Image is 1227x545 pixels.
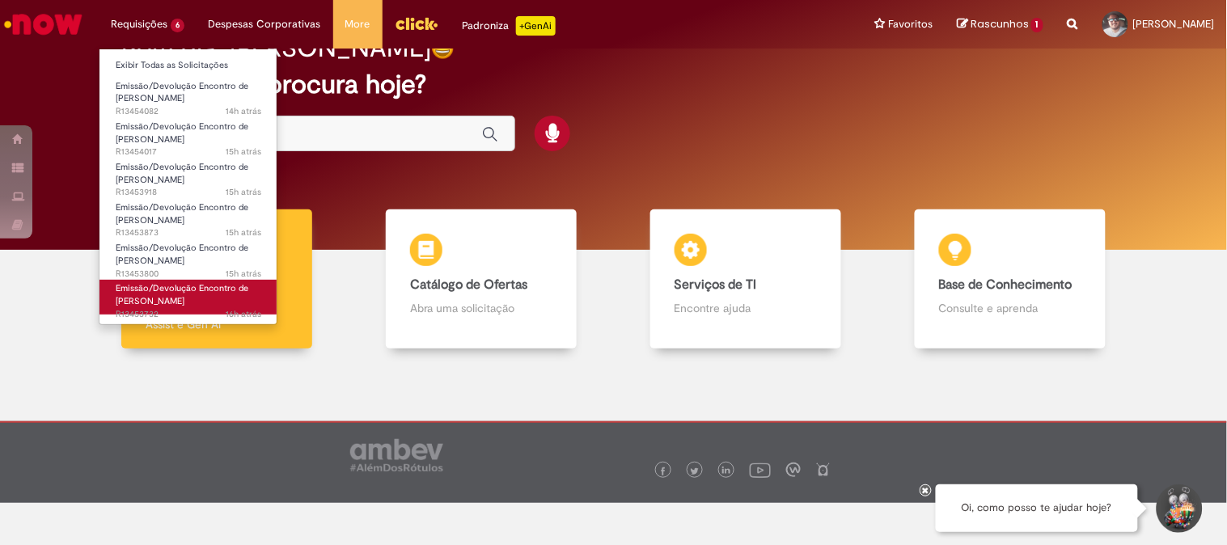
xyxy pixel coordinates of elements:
time: 27/08/2025 17:26:35 [226,186,261,198]
a: Aberto R13454082 : Emissão/Devolução Encontro de Contas Fornecedor [99,78,277,112]
h2: O que você procura hoje? [121,70,1105,99]
span: R13453873 [116,226,261,239]
span: Emissão/Devolução Encontro de [PERSON_NAME] [116,120,248,146]
a: Catálogo de Ofertas Abra uma solicitação [349,209,614,349]
a: Aberto R13453873 : Emissão/Devolução Encontro de Contas Fornecedor [99,199,277,234]
b: Base de Conhecimento [939,277,1073,293]
b: Catálogo de Ofertas [410,277,527,293]
img: logo_footer_linkedin.png [722,467,730,476]
time: 27/08/2025 17:04:17 [226,268,261,280]
span: 1 [1031,18,1043,32]
span: R13453732 [116,308,261,321]
img: logo_footer_youtube.png [750,459,771,480]
time: 27/08/2025 17:17:05 [226,226,261,239]
span: 15h atrás [226,186,261,198]
span: R13453800 [116,268,261,281]
span: Favoritos [888,16,933,32]
div: Padroniza [463,16,556,36]
span: 15h atrás [226,226,261,239]
img: logo_footer_ambev_rotulo_gray.png [350,439,443,471]
button: Iniciar Conversa de Suporte [1154,484,1203,533]
p: Consulte e aprenda [939,300,1081,316]
p: Abra uma solicitação [410,300,552,316]
a: Rascunhos [957,17,1043,32]
img: click_logo_yellow_360x200.png [395,11,438,36]
time: 27/08/2025 17:42:55 [226,146,261,158]
span: Emissão/Devolução Encontro de [PERSON_NAME] [116,80,248,105]
img: logo_footer_naosei.png [816,463,831,477]
span: 15h atrás [226,146,261,158]
span: R13454017 [116,146,261,158]
div: Oi, como posso te ajudar hoje? [936,484,1138,532]
span: R13453918 [116,186,261,199]
p: +GenAi [516,16,556,36]
b: Serviços de TI [675,277,757,293]
span: More [345,16,370,32]
img: logo_footer_facebook.png [659,467,667,475]
img: ServiceNow [2,8,85,40]
time: 27/08/2025 17:59:19 [226,105,261,117]
a: Aberto R13453732 : Emissão/Devolução Encontro de Contas Fornecedor [99,280,277,315]
span: 15h atrás [226,268,261,280]
img: logo_footer_twitter.png [691,467,699,475]
span: Emissão/Devolução Encontro de [PERSON_NAME] [116,201,248,226]
p: Encontre ajuda [675,300,817,316]
span: Despesas Corporativas [209,16,321,32]
ul: Requisições [99,49,277,325]
time: 27/08/2025 16:53:39 [226,308,261,320]
a: Base de Conhecimento Consulte e aprenda [878,209,1142,349]
img: happy-face.png [431,36,455,60]
a: Aberto R13453918 : Emissão/Devolução Encontro de Contas Fornecedor [99,158,277,193]
span: [PERSON_NAME] [1133,17,1215,31]
span: Emissão/Devolução Encontro de [PERSON_NAME] [116,242,248,267]
span: 6 [171,19,184,32]
span: 16h atrás [226,308,261,320]
img: logo_footer_workplace.png [786,463,801,477]
a: Exibir Todas as Solicitações [99,57,277,74]
span: 14h atrás [226,105,261,117]
a: Serviços de TI Encontre ajuda [614,209,878,349]
a: Aberto R13454017 : Emissão/Devolução Encontro de Contas Fornecedor [99,118,277,153]
span: Emissão/Devolução Encontro de [PERSON_NAME] [116,282,248,307]
span: Emissão/Devolução Encontro de [PERSON_NAME] [116,161,248,186]
a: Aberto R13453800 : Emissão/Devolução Encontro de Contas Fornecedor [99,239,277,274]
span: Requisições [111,16,167,32]
span: R13454082 [116,105,261,118]
a: Tirar dúvidas Tirar dúvidas com Lupi Assist e Gen Ai [85,209,349,349]
span: Rascunhos [971,16,1029,32]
